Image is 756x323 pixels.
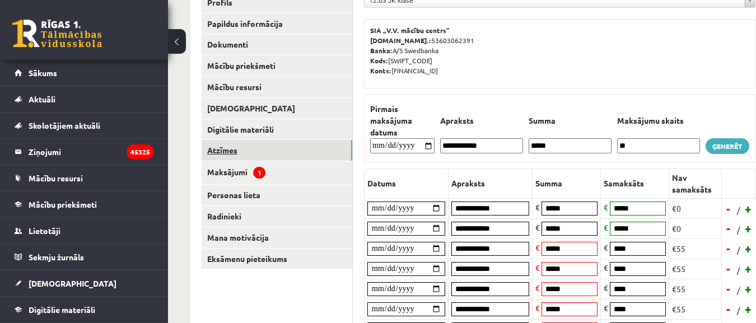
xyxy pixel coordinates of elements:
[604,242,608,252] span: €
[669,198,722,218] td: €0
[370,25,749,76] p: 53603062391 A/S Swedbanka [SWIFT_CODE] [FINANCIAL_ID]
[669,238,722,259] td: €55
[535,303,540,313] span: €
[15,191,154,217] a: Mācību priekšmeti
[736,264,741,276] span: /
[743,280,754,297] a: +
[29,139,154,165] legend: Ziņojumi
[604,283,608,293] span: €
[604,263,608,273] span: €
[202,249,352,269] a: Eksāmenu pieteikums
[706,138,749,154] a: Ģenerēt
[669,279,722,299] td: €55
[736,244,741,256] span: /
[526,103,614,138] th: Summa
[202,119,352,140] a: Digitālie materiāli
[202,34,352,55] a: Dokumenti
[535,283,540,293] span: €
[614,103,703,138] th: Maksājumu skaits
[601,168,669,198] th: Samaksāts
[29,120,100,130] span: Skolotājiem aktuāli
[15,297,154,322] a: Digitālie materiāli
[29,68,57,78] span: Sākums
[669,259,722,279] td: €55
[449,168,533,198] th: Apraksts
[723,280,734,297] a: -
[202,55,352,76] a: Mācību priekšmeti
[29,173,83,183] span: Mācību resursi
[604,303,608,313] span: €
[370,46,393,55] b: Banka:
[535,242,540,252] span: €
[12,20,102,48] a: Rīgas 1. Tālmācības vidusskola
[202,98,352,119] a: [DEMOGRAPHIC_DATA]
[533,168,601,198] th: Summa
[669,168,722,198] th: Nav samaksāts
[15,60,154,86] a: Sākums
[15,86,154,112] a: Aktuāli
[723,301,734,317] a: -
[29,226,60,236] span: Lietotāji
[723,200,734,217] a: -
[604,222,608,232] span: €
[29,199,97,209] span: Mācību priekšmeti
[535,263,540,273] span: €
[743,220,754,237] a: +
[743,200,754,217] a: +
[370,36,431,45] b: [DOMAIN_NAME].:
[15,165,154,191] a: Mācību resursi
[743,260,754,277] a: +
[535,202,540,212] span: €
[15,218,154,244] a: Lietotāji
[669,218,722,238] td: €0
[29,252,84,262] span: Sekmju žurnāls
[15,139,154,165] a: Ziņojumi45325
[202,185,352,205] a: Personas lieta
[29,305,95,315] span: Digitālie materiāli
[743,240,754,257] a: +
[367,103,437,138] th: Pirmais maksājuma datums
[736,224,741,236] span: /
[669,299,722,319] td: €55
[202,13,352,34] a: Papildus informācija
[202,227,352,248] a: Mana motivācija
[743,301,754,317] a: +
[29,278,116,288] span: [DEMOGRAPHIC_DATA]
[15,113,154,138] a: Skolotājiem aktuāli
[202,161,352,184] a: Maksājumi1
[736,204,741,216] span: /
[370,26,450,35] b: SIA „V.V. mācību centrs”
[736,305,741,316] span: /
[29,94,55,104] span: Aktuāli
[535,222,540,232] span: €
[723,260,734,277] a: -
[370,56,388,65] b: Kods:
[437,103,526,138] th: Apraksts
[723,220,734,237] a: -
[253,167,265,179] span: 1
[15,244,154,270] a: Sekmju žurnāls
[604,202,608,212] span: €
[202,206,352,227] a: Radinieki
[127,144,154,160] i: 45325
[15,270,154,296] a: [DEMOGRAPHIC_DATA]
[370,66,391,75] b: Konts:
[202,140,352,161] a: Atzīmes
[202,77,352,97] a: Mācību resursi
[736,284,741,296] span: /
[723,240,734,257] a: -
[365,168,449,198] th: Datums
